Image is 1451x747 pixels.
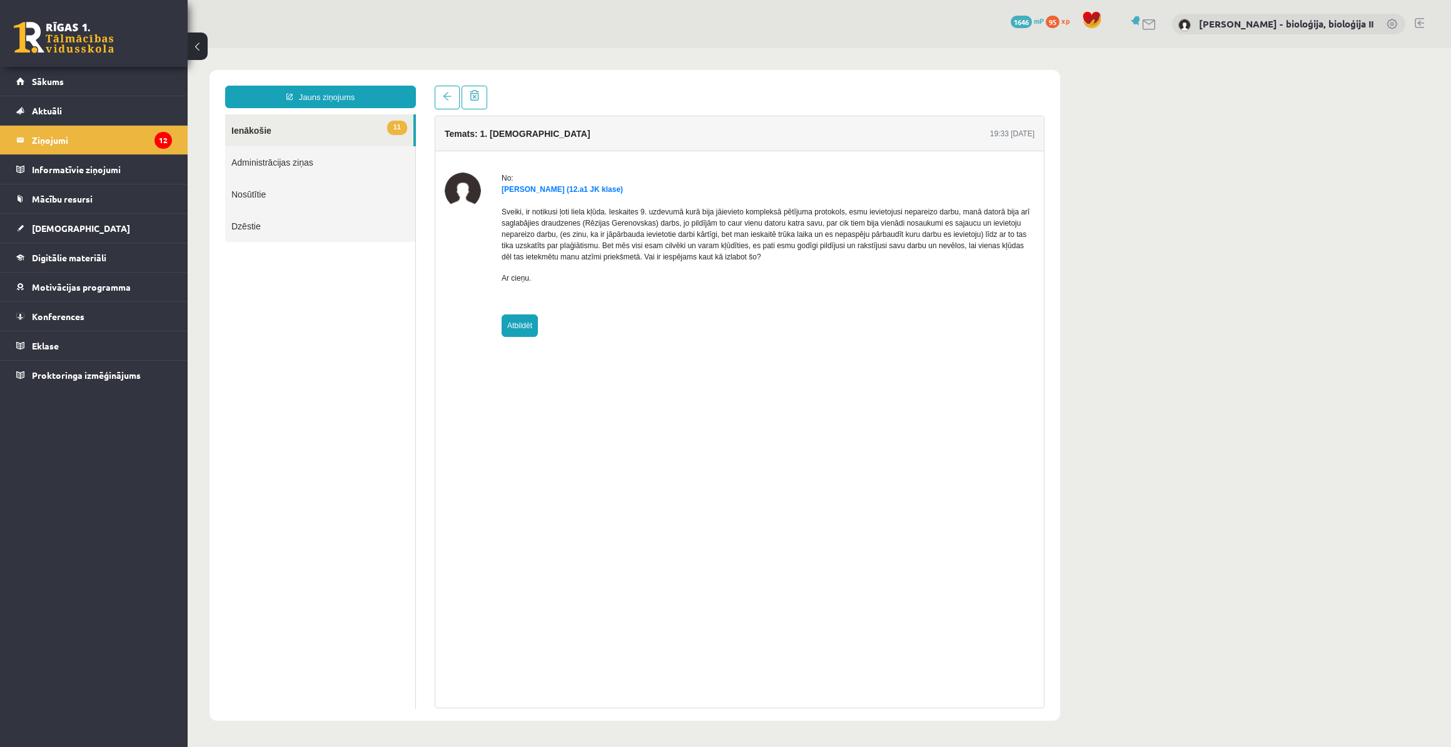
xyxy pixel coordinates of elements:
[16,243,172,272] a: Digitālie materiāli
[1046,16,1076,26] a: 95 xp
[16,126,172,154] a: Ziņojumi12
[1061,16,1069,26] span: xp
[1011,16,1032,28] span: 1646
[32,340,59,351] span: Eklase
[1046,16,1059,28] span: 95
[14,22,114,53] a: Rīgas 1. Tālmācības vidusskola
[314,124,847,136] div: No:
[314,266,350,289] a: Atbildēt
[38,38,228,60] a: Jauns ziņojums
[802,80,847,91] div: 19:33 [DATE]
[38,98,228,130] a: Administrācijas ziņas
[16,67,172,96] a: Sākums
[32,76,64,87] span: Sākums
[314,158,847,214] p: Sveiki, ir notikusi ļoti liela kļūda. Ieskaites 9. uzdevumā kurā bija jāievieto kompleksā pētījum...
[16,273,172,301] a: Motivācijas programma
[1199,18,1373,30] a: [PERSON_NAME] - bioloģija, bioloģija II
[257,124,293,161] img: Eva Evelīna Cabule
[32,311,84,322] span: Konferences
[32,105,62,116] span: Aktuāli
[16,214,172,243] a: [DEMOGRAPHIC_DATA]
[314,137,435,146] a: [PERSON_NAME] (12.a1 JK klase)
[32,252,106,263] span: Digitālie materiāli
[38,162,228,194] a: Dzēstie
[16,331,172,360] a: Eklase
[32,281,131,293] span: Motivācijas programma
[1011,16,1044,26] a: 1646 mP
[32,223,130,234] span: [DEMOGRAPHIC_DATA]
[16,184,172,213] a: Mācību resursi
[16,96,172,125] a: Aktuāli
[1034,16,1044,26] span: mP
[32,126,172,154] legend: Ziņojumi
[16,361,172,389] a: Proktoringa izmēģinājums
[314,224,847,236] p: Ar cieņu.
[38,66,226,98] a: 11Ienākošie
[200,73,220,87] span: 11
[257,81,403,91] h4: Temats: 1. [DEMOGRAPHIC_DATA]
[16,155,172,184] a: Informatīvie ziņojumi
[38,130,228,162] a: Nosūtītie
[16,302,172,331] a: Konferences
[1178,19,1191,31] img: Elza Saulīte - bioloģija, bioloģija II
[32,369,141,381] span: Proktoringa izmēģinājums
[32,193,93,204] span: Mācību resursi
[32,155,172,184] legend: Informatīvie ziņojumi
[154,132,172,149] i: 12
